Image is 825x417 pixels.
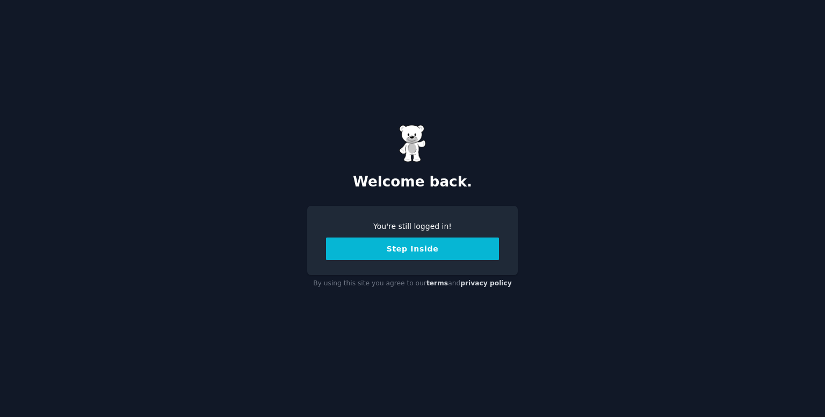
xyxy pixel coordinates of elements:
img: Gummy Bear [399,125,426,162]
div: By using this site you agree to our and [307,275,518,292]
a: terms [426,279,448,287]
a: Step Inside [326,245,499,253]
div: You're still logged in! [326,221,499,232]
button: Step Inside [326,238,499,260]
a: privacy policy [460,279,512,287]
h2: Welcome back. [307,174,518,191]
